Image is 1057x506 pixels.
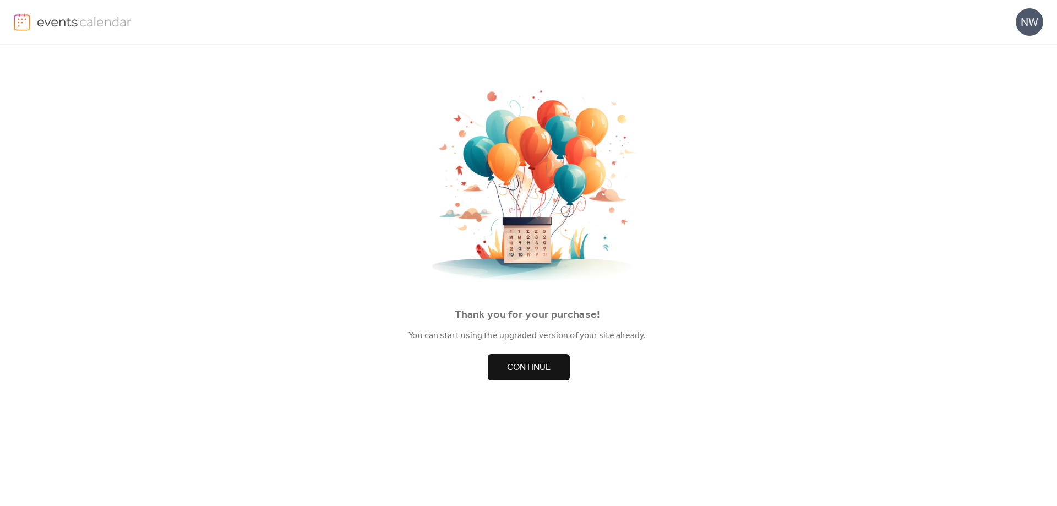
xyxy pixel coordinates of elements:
button: Continue [488,354,570,380]
div: Thank you for your purchase! [17,306,1038,324]
span: Continue [507,361,551,374]
img: logo-type [37,13,132,30]
div: You can start using the upgraded version of your site already. [17,329,1038,342]
img: logo [14,13,30,31]
img: thankyou.png [418,89,639,283]
div: NW [1016,8,1043,36]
